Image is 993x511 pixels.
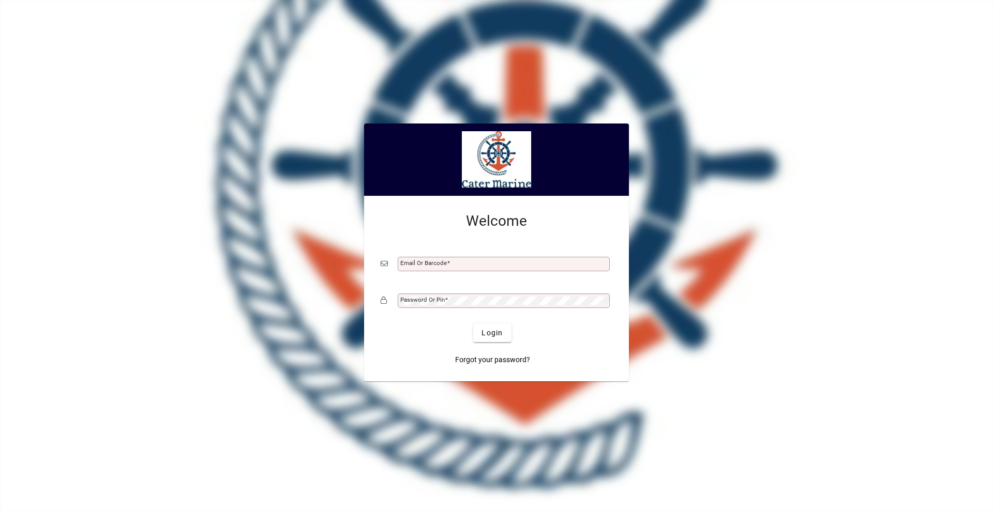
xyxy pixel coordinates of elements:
[455,354,530,365] span: Forgot your password?
[400,259,447,267] mat-label: Email or Barcode
[381,212,612,230] h2: Welcome
[400,296,445,303] mat-label: Password or Pin
[451,350,534,369] a: Forgot your password?
[473,323,511,342] button: Login
[482,328,503,338] span: Login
